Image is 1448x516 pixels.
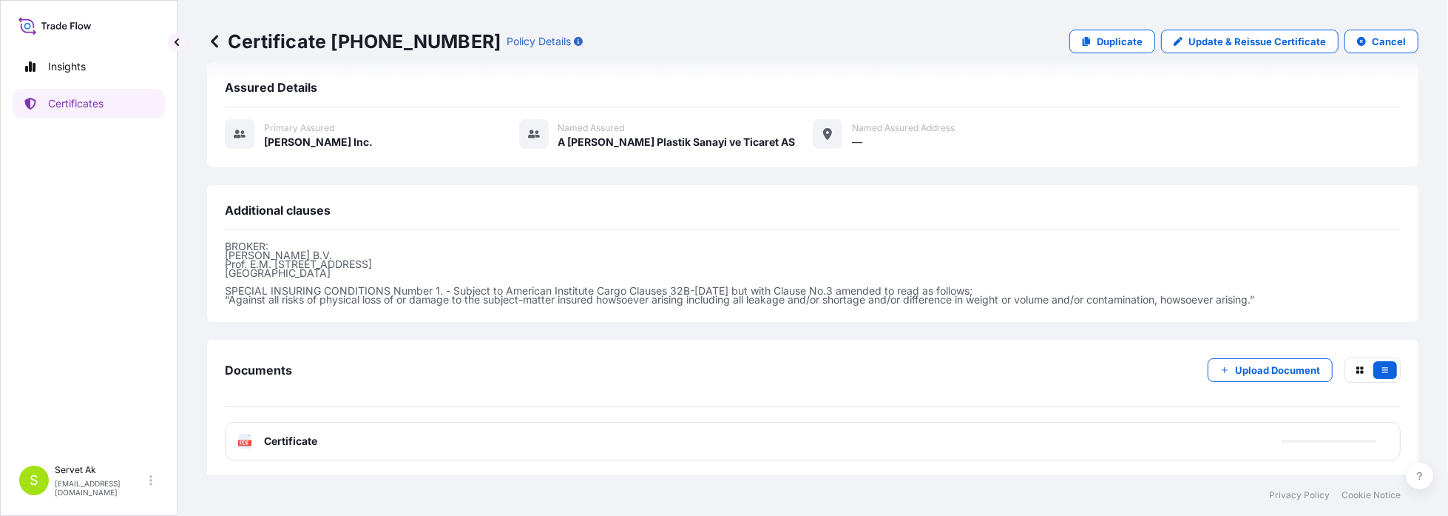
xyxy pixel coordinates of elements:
[1097,34,1143,49] p: Duplicate
[48,59,86,74] p: Insights
[225,242,1401,304] p: BROKER: [PERSON_NAME] B.V. Prof. E.M. [STREET_ADDRESS] [GEOGRAPHIC_DATA] SPECIAL INSURING CONDITI...
[207,30,501,53] p: Certificate [PHONE_NUMBER]
[1188,34,1326,49] p: Update & Reissue Certificate
[507,34,571,49] p: Policy Details
[264,122,334,134] span: Primary assured
[48,96,104,111] p: Certificates
[558,135,796,150] span: A [PERSON_NAME] Plastik Sanayi ve Ticaret AS
[13,89,165,118] a: Certificates
[1069,30,1155,53] a: Duplicate
[1208,358,1333,382] button: Upload Document
[1269,489,1330,501] a: Privacy Policy
[225,363,292,378] span: Documents
[225,80,317,95] span: Assured Details
[1342,489,1401,501] a: Cookie Notice
[225,203,331,218] span: Additional clauses
[264,434,317,449] span: Certificate
[852,135,862,150] span: —
[55,479,146,497] p: [EMAIL_ADDRESS][DOMAIN_NAME]
[852,122,955,134] span: Named Assured Address
[240,440,250,446] text: PDF
[1235,363,1320,378] p: Upload Document
[1161,30,1339,53] a: Update & Reissue Certificate
[55,464,146,476] p: Servet Ak
[1344,30,1418,53] button: Cancel
[558,122,625,134] span: Named Assured
[1372,34,1406,49] p: Cancel
[13,52,165,81] a: Insights
[30,473,38,488] span: S
[264,135,373,150] span: [PERSON_NAME] Inc.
